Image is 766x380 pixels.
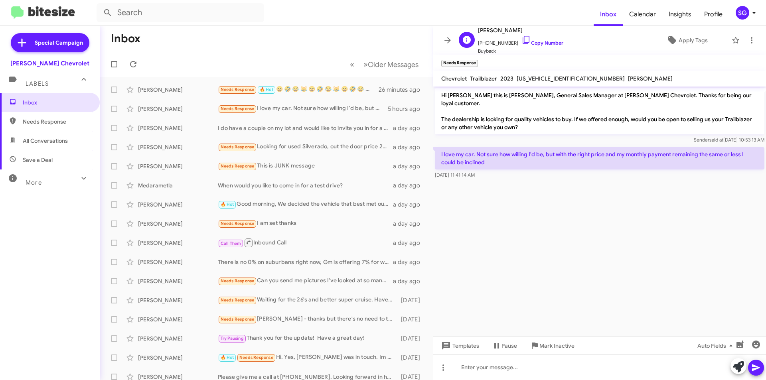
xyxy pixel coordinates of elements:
[218,104,388,113] div: I love my car. Not sure how willing I'd be, but with the right price and my monthly payment remai...
[628,75,673,82] span: [PERSON_NAME]
[138,162,218,170] div: [PERSON_NAME]
[736,6,749,20] div: SG
[435,172,475,178] span: [DATE] 11:41:14 AM
[23,98,91,106] span: Inbox
[478,47,563,55] span: Buyback
[441,60,478,67] small: Needs Response
[23,156,53,164] span: Save a Deal
[23,137,68,145] span: All Conversations
[218,238,393,248] div: Inbound Call
[138,220,218,228] div: [PERSON_NAME]
[646,33,728,47] button: Apply Tags
[97,3,264,22] input: Search
[23,118,91,126] span: Needs Response
[138,277,218,285] div: [PERSON_NAME]
[221,336,244,341] span: Try Pausing
[138,258,218,266] div: [PERSON_NAME]
[221,278,255,284] span: Needs Response
[393,258,426,266] div: a day ago
[397,296,426,304] div: [DATE]
[698,3,729,26] a: Profile
[221,106,255,111] span: Needs Response
[138,143,218,151] div: [PERSON_NAME]
[388,105,426,113] div: 5 hours ago
[697,339,736,353] span: Auto Fields
[345,56,359,73] button: Previous
[478,35,563,47] span: [PHONE_NUMBER]
[709,137,723,143] span: said at
[218,258,393,266] div: There is no 0% on suburbans right now, Gm is offering 7% for well qualified buyers
[470,75,497,82] span: Trailblazer
[221,202,234,207] span: 🔥 Hot
[218,295,397,305] div: Waiting for the 26's and better super cruise. Have medical issue and the lane centering would be ...
[221,241,241,246] span: Call Them
[221,87,255,92] span: Needs Response
[221,297,255,303] span: Needs Response
[500,75,513,82] span: 2023
[539,339,574,353] span: Mark Inactive
[218,142,393,152] div: Looking for used Silverado, out the door price 25,000--28,000. Crew cab [DATE]-[DATE]
[350,59,354,69] span: «
[729,6,757,20] button: SG
[138,124,218,132] div: [PERSON_NAME]
[218,276,393,285] div: Can you send me pictures I've looked at so many trucks
[218,219,393,228] div: I am set thanks
[221,144,255,150] span: Needs Response
[691,339,742,353] button: Auto Fields
[397,335,426,343] div: [DATE]
[138,296,218,304] div: [PERSON_NAME]
[440,339,479,353] span: Templates
[35,39,83,47] span: Special Campaign
[218,85,379,94] div: 😆 🤣 😂 😹 😆 🤣 😂 😹 😆 🤣 😂 😹 😆 🤣 😂 😹
[435,147,764,169] p: I love my car. Not sure how willing I'd be, but with the right price and my monthly payment remai...
[662,3,698,26] a: Insights
[393,162,426,170] div: a day ago
[221,163,255,169] span: Needs Response
[521,40,563,46] a: Copy Number
[517,75,625,82] span: [US_VEHICLE_IDENTIFICATION_NUMBER]
[345,56,423,73] nav: Page navigation example
[501,339,517,353] span: Pause
[393,220,426,228] div: a day ago
[218,315,397,324] div: [PERSON_NAME] - thanks but there's no need to text me like this.
[435,88,764,134] p: Hi [PERSON_NAME] this is [PERSON_NAME], General Sales Manager at [PERSON_NAME] Chevrolet. Thanks ...
[138,105,218,113] div: [PERSON_NAME]
[218,200,393,209] div: Good morning, We decided the vehicle that best met our needs & wants was not the [US_STATE].
[523,339,581,353] button: Mark Inactive
[11,33,89,52] a: Special Campaign
[26,80,49,87] span: Labels
[363,59,368,69] span: »
[393,277,426,285] div: a day ago
[397,315,426,323] div: [DATE]
[441,75,467,82] span: Chevrolet
[218,353,397,362] div: Hi. Yes, [PERSON_NAME] was in touch. Im still considering it. Can u plz remind me how much u for ...
[221,355,234,360] span: 🔥 Hot
[218,181,393,189] div: When would you like to come in for a test drive?
[478,26,563,35] span: [PERSON_NAME]
[138,354,218,362] div: [PERSON_NAME]
[260,87,273,92] span: 🔥 Hot
[679,33,708,47] span: Apply Tags
[393,239,426,247] div: a day ago
[111,32,140,45] h1: Inbox
[218,161,393,171] div: This is JUNK message
[26,179,42,186] span: More
[359,56,423,73] button: Next
[393,124,426,132] div: a day ago
[393,201,426,209] div: a day ago
[138,335,218,343] div: [PERSON_NAME]
[221,317,255,322] span: Needs Response
[393,181,426,189] div: a day ago
[10,59,89,67] div: [PERSON_NAME] Chevrolet
[433,339,486,353] button: Templates
[594,3,623,26] span: Inbox
[138,315,218,323] div: [PERSON_NAME]
[221,221,255,226] span: Needs Response
[694,137,764,143] span: Sender [DATE] 10:53:13 AM
[393,143,426,151] div: a day ago
[379,86,426,94] div: 26 minutes ago
[138,201,218,209] div: [PERSON_NAME]
[218,334,397,343] div: Thank you for the update! Have a great day!
[623,3,662,26] span: Calendar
